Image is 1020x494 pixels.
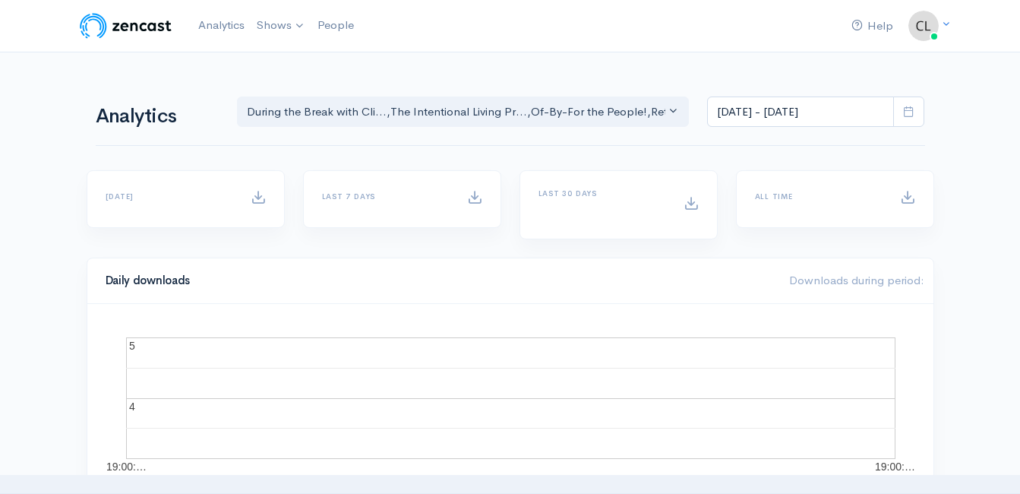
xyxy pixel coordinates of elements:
a: Help [845,10,899,43]
h6: All time [755,192,882,201]
h6: Last 30 days [538,189,665,198]
img: ... [908,11,939,41]
button: During the Break with Cli..., The Intentional Living Pr..., Of-By-For the People!, Rethink - Rese... [237,97,690,128]
a: People [311,9,360,42]
text: 19:00:… [875,461,915,473]
a: Analytics [192,9,251,42]
input: analytics date range selector [707,97,894,128]
h1: Analytics [96,106,219,128]
iframe: gist-messenger-bubble-iframe [968,442,1005,479]
h4: Daily downloads [106,274,771,287]
span: Downloads during period: [789,273,924,287]
text: 5 [129,340,135,352]
svg: A chart. [106,322,915,474]
div: During the Break with Cli... , The Intentional Living Pr... , Of-By-For the People! , Rethink - R... [247,103,666,121]
h6: [DATE] [106,192,232,201]
img: ZenCast Logo [77,11,174,41]
text: 4 [129,401,135,413]
text: 19:00:… [106,461,147,473]
a: Shows [251,9,311,43]
h6: Last 7 days [322,192,449,201]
